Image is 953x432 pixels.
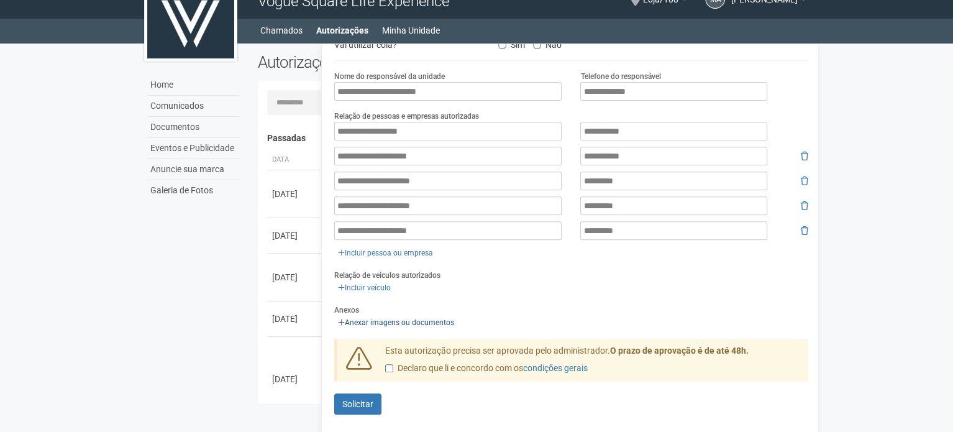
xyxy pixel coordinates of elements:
a: Minha Unidade [382,22,440,39]
div: [DATE] [272,188,318,200]
a: Autorizações [316,22,368,39]
strong: O prazo de aprovação é de até 48h. [610,346,749,356]
i: Remover [801,152,808,160]
label: Telefone do responsável [580,71,660,82]
div: Esta autorização precisa ser aprovada pelo administrador. [376,345,808,381]
a: condições gerais [523,363,588,373]
a: Anexar imagens ou documentos [334,316,458,329]
a: Eventos e Publicidade [147,138,239,159]
a: Home [147,75,239,96]
input: Não [533,41,541,49]
label: Relação de veículos autorizados [334,270,440,281]
th: Data [267,150,323,170]
label: Declaro que li e concordo com os [385,362,588,375]
a: Comunicados [147,96,239,117]
div: [DATE] [272,373,318,385]
div: [DATE] [272,271,318,283]
button: Solicitar [334,393,381,415]
h2: Autorizações [258,53,524,71]
i: Remover [801,226,808,235]
h4: Passadas [267,134,800,143]
i: Remover [801,177,808,185]
a: Galeria de Fotos [147,180,239,201]
div: [DATE] [272,313,318,325]
input: Sim [498,41,506,49]
label: Anexos [334,305,359,316]
span: Solicitar [342,399,373,409]
label: Nome do responsável da unidade [334,71,445,82]
i: Remover [801,201,808,210]
div: Vai utilizar cola? [325,35,489,54]
a: Chamados [260,22,303,39]
label: Relação de pessoas e empresas autorizadas [334,111,479,122]
a: Anuncie sua marca [147,159,239,180]
a: Incluir veículo [334,281,394,295]
div: [DATE] [272,229,318,242]
a: Incluir pessoa ou empresa [334,246,437,260]
input: Declaro que li e concordo com oscondições gerais [385,364,393,372]
a: Documentos [147,117,239,138]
